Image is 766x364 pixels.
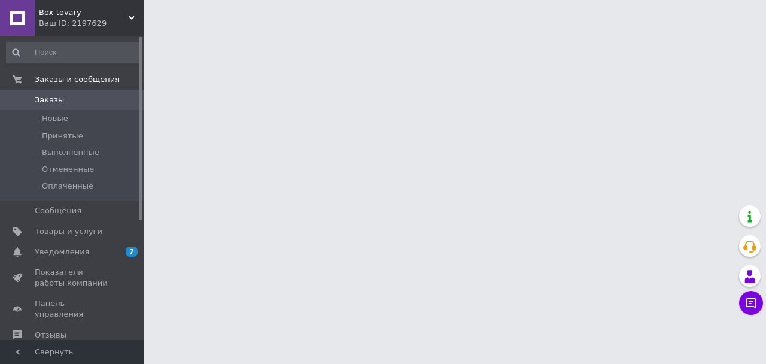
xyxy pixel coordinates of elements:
div: Ваш ID: 2197629 [39,18,144,29]
span: Отзывы [35,330,66,341]
span: Панель управления [35,298,111,320]
span: Сообщения [35,205,81,216]
input: Поиск [6,42,141,63]
span: Новые [42,113,68,124]
button: Чат с покупателем [739,291,763,315]
span: Оплаченные [42,181,93,192]
span: Box-tovary [39,7,129,18]
span: Принятые [42,131,83,141]
span: 7 [126,247,138,257]
span: Выполненные [42,147,99,158]
span: Показатели работы компании [35,267,111,289]
span: Отмененные [42,164,94,175]
span: Уведомления [35,247,89,257]
span: Заказы и сообщения [35,74,120,85]
span: Товары и услуги [35,226,102,237]
span: Заказы [35,95,64,105]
